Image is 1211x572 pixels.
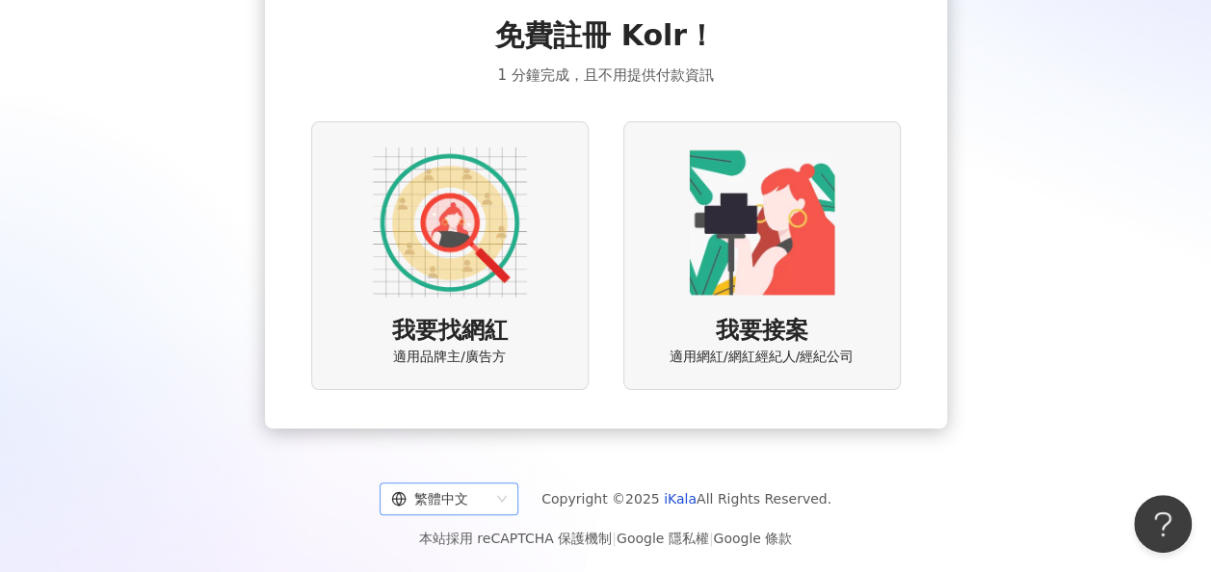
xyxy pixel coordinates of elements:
span: 免費註冊 Kolr！ [495,15,716,56]
img: AD identity option [373,145,527,299]
span: 本站採用 reCAPTCHA 保護機制 [419,527,792,550]
img: KOL identity option [685,145,839,299]
span: Copyright © 2025 All Rights Reserved. [541,487,831,510]
div: 繁體中文 [391,483,489,514]
iframe: Help Scout Beacon - Open [1134,495,1192,553]
a: Google 條款 [713,531,792,546]
span: 適用網紅/網紅經紀人/經紀公司 [670,348,854,367]
span: 我要找網紅 [392,315,508,348]
a: iKala [664,491,697,507]
span: 適用品牌主/廣告方 [393,348,506,367]
a: Google 隱私權 [617,531,709,546]
span: | [612,531,617,546]
span: 1 分鐘完成，且不用提供付款資訊 [497,64,713,87]
span: 我要接案 [716,315,808,348]
span: | [709,531,714,546]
